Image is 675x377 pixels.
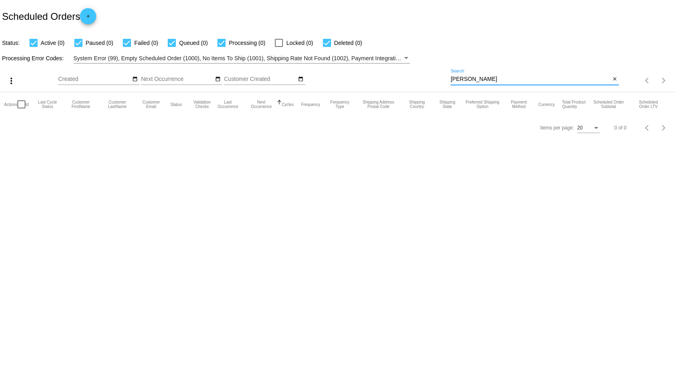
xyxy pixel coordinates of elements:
[229,38,265,48] span: Processing (0)
[4,92,17,116] mat-header-cell: Actions
[6,76,16,86] mat-icon: more_vert
[451,76,610,83] input: Search
[327,100,352,109] button: Change sorting for FrequencyType
[179,38,208,48] span: Queued (0)
[334,38,362,48] span: Deleted (0)
[562,92,591,116] mat-header-cell: Total Product Quantity
[58,76,131,83] input: Created
[466,100,500,109] button: Change sorting for PreferredShippingOption
[189,92,215,116] mat-header-cell: Validation Checks
[171,102,182,107] button: Change sorting for Status
[610,75,619,84] button: Clear
[83,13,93,23] mat-icon: add
[577,125,582,131] span: 20
[538,102,555,107] button: Change sorting for CurrencyIso
[2,40,20,46] span: Status:
[74,53,410,64] mat-select: Filter by Processing Error Codes
[141,76,214,83] input: Next Occurrence
[41,38,65,48] span: Active (0)
[301,102,320,107] button: Change sorting for Frequency
[282,102,294,107] button: Change sorting for Cycles
[36,100,59,109] button: Change sorting for LastProcessingCycleId
[134,38,158,48] span: Failed (0)
[591,100,626,109] button: Change sorting for Subtotal
[614,125,626,131] div: 0 of 0
[540,125,574,131] div: Items per page:
[215,100,241,109] button: Change sorting for LastOccurrenceUtc
[298,76,304,83] mat-icon: date_range
[25,102,29,107] button: Change sorting for Id
[248,100,274,109] button: Change sorting for NextOccurrenceUtc
[633,100,664,109] button: Change sorting for LifetimeValue
[86,38,113,48] span: Paused (0)
[639,72,656,89] button: Previous page
[612,76,618,83] mat-icon: close
[639,120,656,136] button: Previous page
[66,100,96,109] button: Change sorting for CustomerFirstName
[286,38,313,48] span: Locked (0)
[359,100,397,109] button: Change sorting for ShippingPostcode
[103,100,132,109] button: Change sorting for CustomerLastName
[2,8,96,24] h2: Scheduled Orders
[132,76,138,83] mat-icon: date_range
[139,100,163,109] button: Change sorting for CustomerEmail
[577,125,600,131] mat-select: Items per page:
[2,55,64,61] span: Processing Error Codes:
[656,120,672,136] button: Next page
[215,76,221,83] mat-icon: date_range
[507,100,531,109] button: Change sorting for PaymentMethod.Type
[437,100,458,109] button: Change sorting for ShippingState
[656,72,672,89] button: Next page
[224,76,297,83] input: Customer Created
[405,100,429,109] button: Change sorting for ShippingCountry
